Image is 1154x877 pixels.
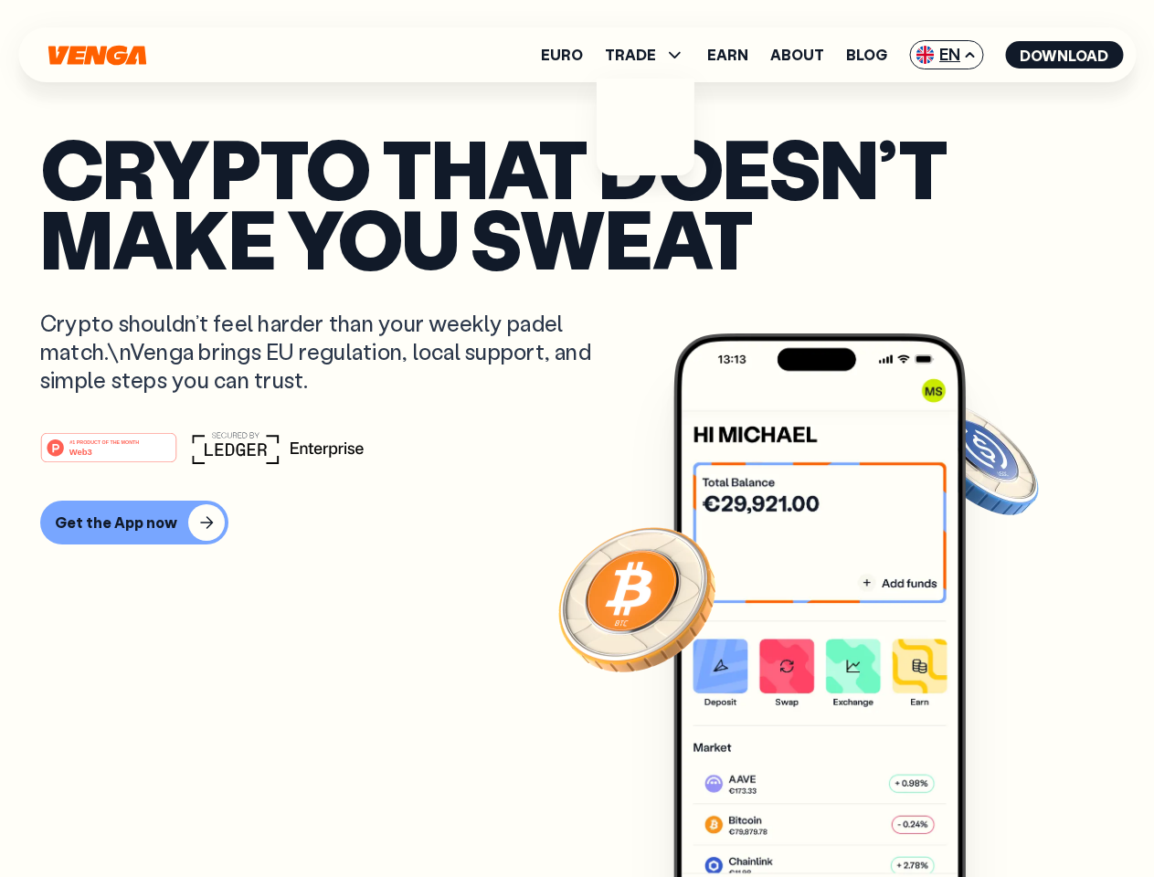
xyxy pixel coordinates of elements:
div: Get the App now [55,513,177,532]
tspan: #1 PRODUCT OF THE MONTH [69,438,139,444]
a: Blog [846,48,887,62]
a: About [770,48,824,62]
button: Get the App now [40,501,228,544]
img: flag-uk [916,46,934,64]
span: TRADE [605,48,656,62]
button: Download [1005,41,1123,69]
img: USDC coin [911,393,1043,524]
a: Euro [541,48,583,62]
a: Get the App now [40,501,1114,544]
p: Crypto that doesn’t make you sweat [40,132,1114,272]
p: Crypto shouldn’t feel harder than your weekly padel match.\nVenga brings EU regulation, local sup... [40,309,618,395]
tspan: Web3 [69,446,92,456]
a: Earn [707,48,748,62]
a: #1 PRODUCT OF THE MONTHWeb3 [40,443,177,467]
svg: Home [46,45,148,66]
span: EN [909,40,983,69]
img: Bitcoin [555,516,719,681]
span: TRADE [605,44,685,66]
